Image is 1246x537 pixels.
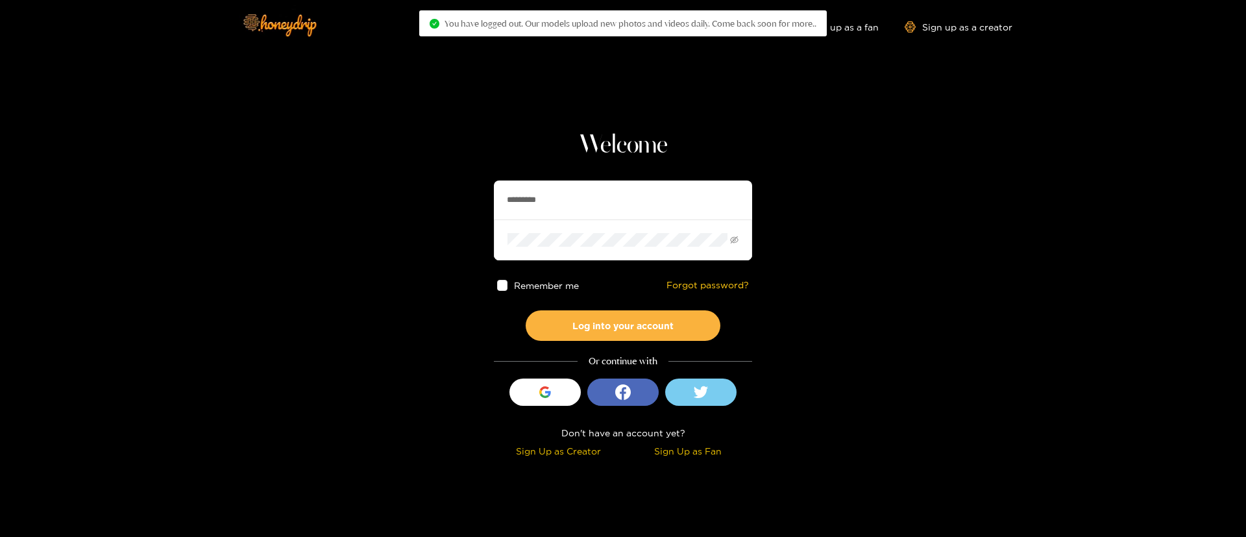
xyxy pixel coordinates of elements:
div: Don't have an account yet? [494,425,752,440]
h1: Welcome [494,130,752,161]
button: Log into your account [526,310,720,341]
span: You have logged out. Our models upload new photos and videos daily. Come back soon for more.. [445,18,816,29]
div: Sign Up as Fan [626,443,749,458]
div: Or continue with [494,354,752,369]
span: eye-invisible [730,236,739,244]
span: Remember me [515,281,580,290]
div: Sign Up as Creator [497,443,620,458]
a: Forgot password? [666,280,749,291]
span: check-circle [430,19,439,29]
a: Sign up as a fan [790,21,879,32]
a: Sign up as a creator [905,21,1012,32]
